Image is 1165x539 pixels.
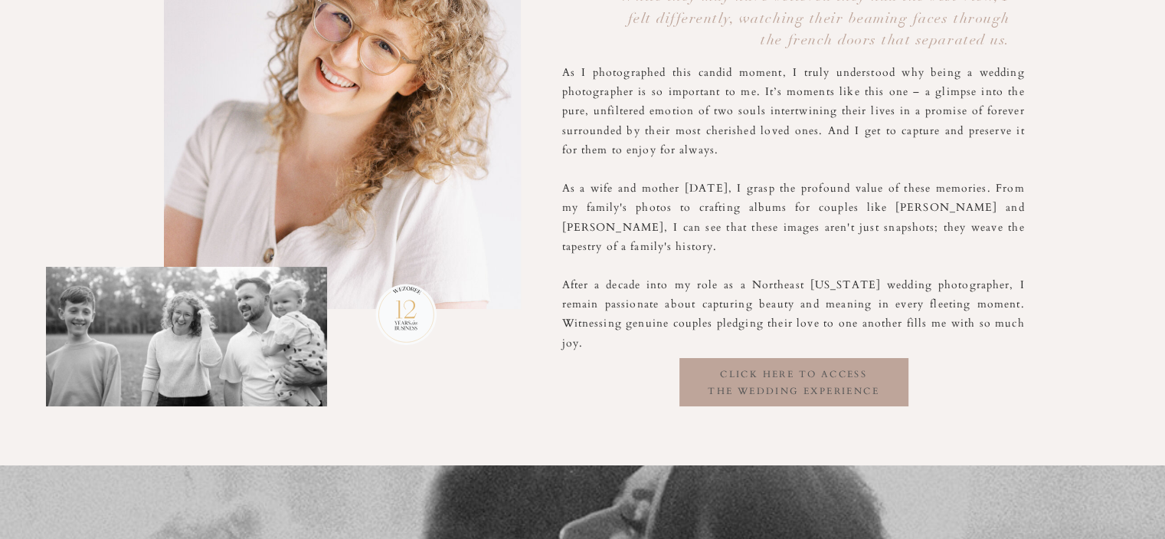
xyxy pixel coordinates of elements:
[679,366,908,396] h3: click here to access the wedding experience
[679,366,908,396] a: click here to accessthe wedding experience
[375,284,437,345] img: Photographer Kelsey Dawn Photography 12 years in Business award
[562,63,1025,308] p: As I photographed this candid moment, I truly understood why being a wedding photographer is so i...
[375,338,437,347] a: Photographer Kelsey Dawn Photography 12 years in Business award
